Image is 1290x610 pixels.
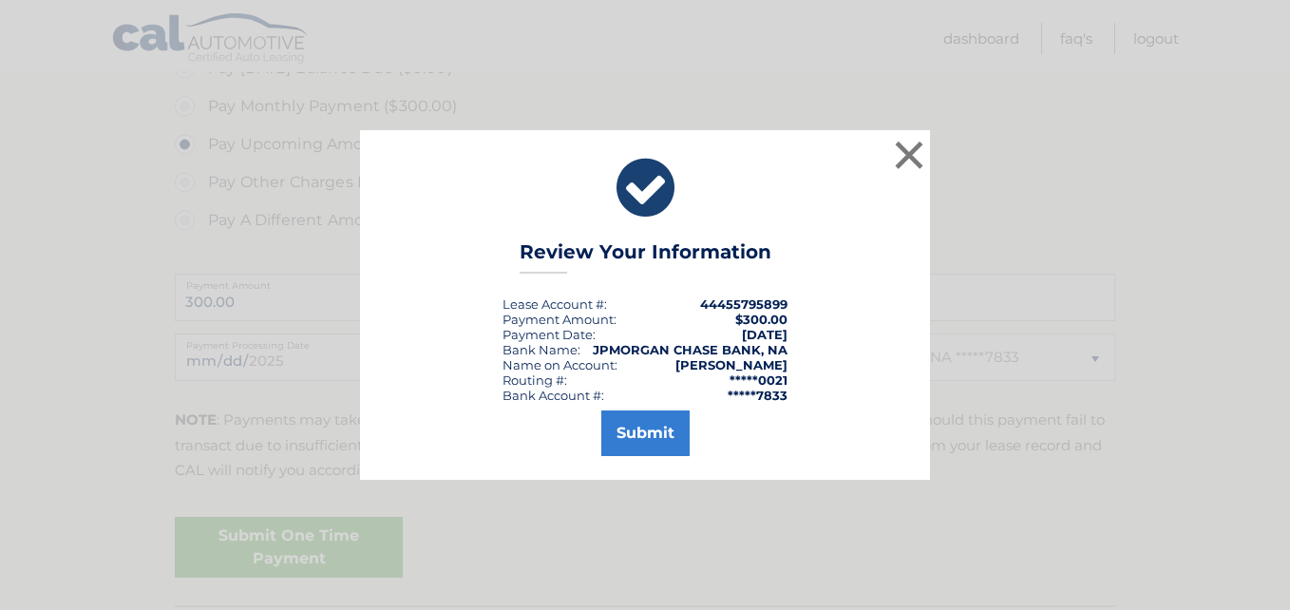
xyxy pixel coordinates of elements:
span: $300.00 [735,312,787,327]
div: : [503,327,596,342]
div: Lease Account #: [503,296,607,312]
button: Submit [601,410,690,456]
button: × [890,136,928,174]
strong: 44455795899 [700,296,787,312]
strong: JPMORGAN CHASE BANK, NA [593,342,787,357]
div: Bank Account #: [503,388,604,403]
div: Bank Name: [503,342,580,357]
div: Routing #: [503,372,567,388]
span: Payment Date [503,327,593,342]
strong: [PERSON_NAME] [675,357,787,372]
h3: Review Your Information [520,240,771,274]
div: Name on Account: [503,357,617,372]
div: Payment Amount: [503,312,617,327]
span: [DATE] [742,327,787,342]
